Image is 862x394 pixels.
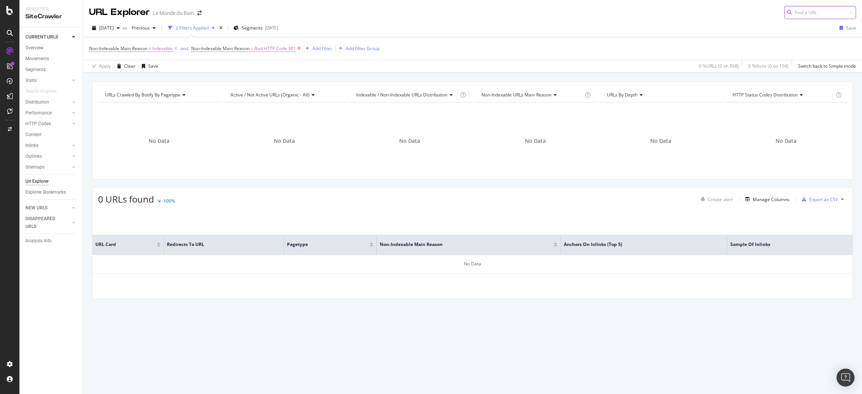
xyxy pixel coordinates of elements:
h4: Indexable / Non-Indexable URLs Distribution [355,89,459,101]
button: Export as CSV [799,193,838,205]
button: Save [837,22,856,34]
button: Create alert [698,193,733,205]
div: Overview [25,44,43,52]
a: Explorer Bookmarks [25,188,77,196]
button: Switch back to Simple mode [795,60,856,72]
div: Visits [25,77,37,84]
span: URLs by Depth [607,92,638,98]
a: Inlinks [25,142,70,150]
button: Clear [114,60,135,72]
a: Performance [25,109,70,117]
span: No Data [776,137,797,145]
div: Add Filter [312,45,332,52]
span: Indexable / Non-Indexable URLs distribution [356,92,447,98]
div: Analytics [25,6,77,12]
div: SiteCrawler [25,12,77,21]
button: Segments[DATE] [230,22,281,34]
span: 2025 Sep. 10th [99,25,114,31]
div: 0 % Visits ( 0 on 15K ) [748,63,789,69]
div: Outlinks [25,153,42,160]
div: [DATE] [265,25,278,31]
div: Le Monde du Bain [153,9,194,17]
a: Overview [25,44,77,52]
a: Search Engines [25,87,64,95]
div: Search Engines [25,87,56,95]
div: Sitemaps [25,163,45,171]
span: Non-Indexable URLs Main Reason [482,92,551,98]
span: 0 URLs found [98,193,154,205]
div: Performance [25,109,52,117]
h4: HTTP Status Codes Distribution [731,89,834,101]
div: Switch back to Simple mode [798,63,856,69]
h4: URLs by Depth [605,89,715,101]
button: [DATE] [89,22,123,34]
span: Previous [129,25,150,31]
div: 2 Filters Applied [175,25,209,31]
h4: Active / Not Active URLs [229,89,338,101]
button: Manage Columns [742,195,789,204]
a: Segments [25,66,77,74]
a: Visits [25,77,70,84]
div: times [218,24,224,32]
a: CURRENT URLS [25,33,70,41]
span: Non-Indexable Main Reason [191,45,250,52]
button: Add Filter Group [336,44,380,53]
button: Previous [129,22,159,34]
a: Url Explorer [25,178,77,185]
div: Clear [124,63,135,69]
div: Analysis Info [25,237,52,245]
div: Content [25,131,42,139]
span: Bad HTTP Code 301 [254,43,296,54]
div: NEW URLS [25,204,48,212]
span: Non-Indexable Main Reason [89,45,147,52]
button: Save [139,60,158,72]
input: Find a URL [784,6,856,19]
a: Outlinks [25,153,70,160]
span: Redirects to URL [167,241,270,248]
div: Export as CSV [809,196,838,203]
a: Distribution [25,98,70,106]
div: Url Explorer [25,178,49,185]
span: No Data [399,137,420,145]
span: Anchors on Inlinks (top 5) [564,241,713,248]
button: Apply [89,60,111,72]
button: and [180,45,188,52]
span: Active / Not Active URLs (organic - all) [230,92,309,98]
h4: Non-Indexable URLs Main Reason [480,89,583,101]
span: Non-Indexable Main Reason [380,241,543,248]
div: URL Explorer [89,6,150,19]
div: CURRENT URLS [25,33,58,41]
div: Manage Columns [753,196,789,203]
span: = [251,45,253,52]
div: Add Filter Group [346,45,380,52]
div: Distribution [25,98,49,106]
span: pagetype [287,241,358,248]
span: ≠ [149,45,151,52]
div: -100% [162,198,175,204]
div: arrow-right-arrow-left [197,10,202,16]
a: DISAPPEARED URLS [25,215,70,231]
div: HTTP Codes [25,120,51,128]
a: NEW URLS [25,204,70,212]
a: Movements [25,55,77,63]
div: Create alert [708,196,733,203]
div: Inlinks [25,142,39,150]
div: Save [846,25,856,31]
span: vs [123,25,129,31]
div: Explorer Bookmarks [25,188,66,196]
h4: URLs Crawled By Botify By pagetype [104,89,213,101]
span: Sample of Inlinks [730,241,838,248]
a: Content [25,131,77,139]
a: Analysis Info [25,237,77,245]
div: No Data [92,255,853,274]
a: HTTP Codes [25,120,70,128]
span: URLs Crawled By Botify By pagetype [105,92,180,98]
span: HTTP Status Codes Distribution [733,92,798,98]
span: Indexable [152,43,172,54]
a: Sitemaps [25,163,70,171]
span: Segments [242,25,263,31]
div: Apply [99,63,111,69]
span: No Data [650,137,671,145]
div: 0 % URLs ( 0 on 598 ) [699,63,739,69]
